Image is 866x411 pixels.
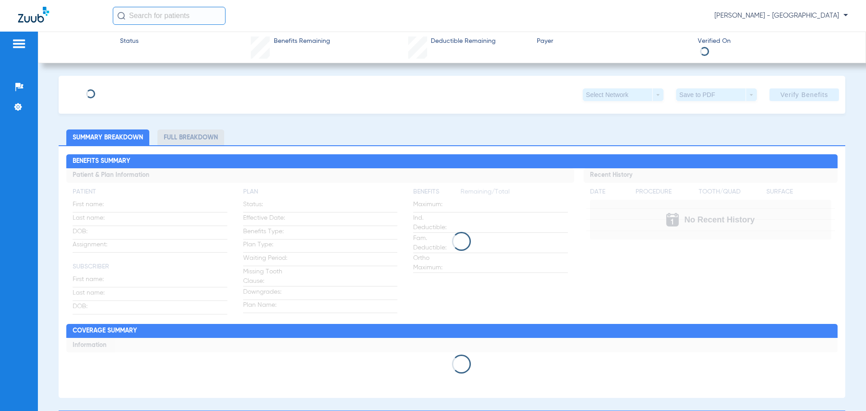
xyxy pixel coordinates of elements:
li: Full Breakdown [157,129,224,145]
h2: Coverage Summary [66,324,837,338]
span: Payer [537,37,690,46]
li: Summary Breakdown [66,129,149,145]
span: [PERSON_NAME] - [GEOGRAPHIC_DATA] [714,11,848,20]
span: Deductible Remaining [431,37,496,46]
span: Verified On [698,37,851,46]
input: Search for patients [113,7,226,25]
img: hamburger-icon [12,38,26,49]
h2: Benefits Summary [66,154,837,169]
span: Benefits Remaining [274,37,330,46]
img: Zuub Logo [18,7,49,23]
span: Status [120,37,138,46]
img: Search Icon [117,12,125,20]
